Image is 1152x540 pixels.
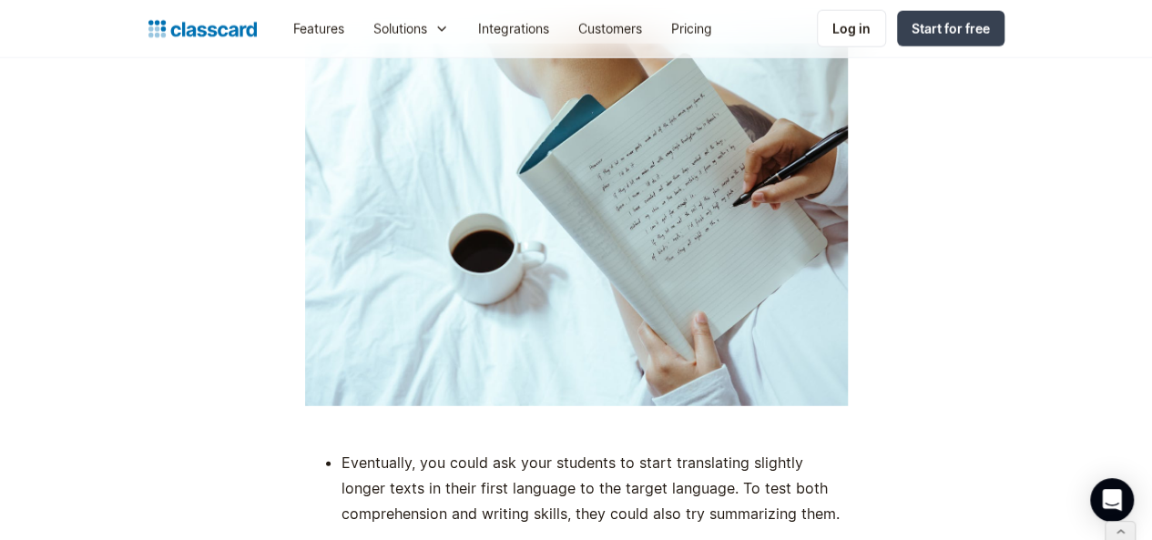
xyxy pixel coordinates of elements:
[897,11,1004,46] a: Start for free
[817,10,886,47] a: Log in
[359,8,464,49] div: Solutions
[373,19,427,38] div: Solutions
[148,16,257,42] a: home
[832,19,871,38] div: Log in
[657,8,727,49] a: Pricing
[305,44,848,405] img: a person sitting on a bed and writing in a notebook, a cup of coffee to their left
[279,8,359,49] a: Features
[464,8,564,49] a: Integrations
[912,19,990,38] div: Start for free
[305,415,848,441] p: ‍
[1090,478,1134,522] div: Open Intercom Messenger
[564,8,657,49] a: Customers
[342,450,848,526] li: Eventually, you could ask your students to start translating slightly longer texts in their first...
